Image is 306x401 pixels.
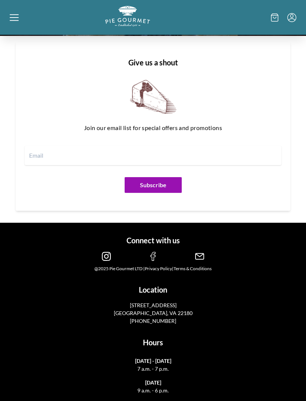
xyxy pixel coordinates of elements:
img: newsletter [130,80,177,114]
span: 9 a.m. - 6 p.m. [16,386,290,394]
a: [PHONE_NUMBER] [130,318,176,324]
div: @2025 Pie Gourmet LTD | | [13,265,293,272]
a: Privacy Policy [145,266,172,271]
h1: Connect with us [13,235,293,246]
img: instagram [102,252,111,261]
p: Join our email list for special offers and promotions [25,122,281,134]
input: Email [25,146,281,165]
span: 7 a.m. - 7 p.m. [16,365,290,373]
a: email [195,255,204,262]
img: logo [105,6,150,27]
p: [GEOGRAPHIC_DATA], VA 22180 [83,309,223,317]
h1: Hours [13,337,293,348]
a: Terms & Conditions [174,266,212,271]
h1: Give us a shout [19,57,287,68]
span: [DATE] - [DATE] [16,357,290,365]
button: Subscribe [125,177,182,193]
button: Menu [287,13,296,22]
a: facebook [149,255,157,262]
h1: Location [13,284,293,295]
img: facebook [149,252,157,261]
a: instagram [102,255,111,262]
a: Logo [105,21,150,28]
p: [STREET_ADDRESS] [83,301,223,309]
a: [STREET_ADDRESS][GEOGRAPHIC_DATA], VA 22180 [83,301,223,317]
span: [DATE] [16,379,290,386]
img: email [195,252,204,261]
